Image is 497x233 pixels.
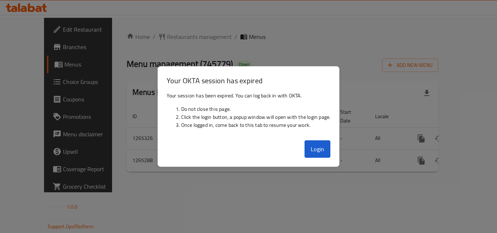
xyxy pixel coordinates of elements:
div: Your session has been expired. You can log back in with OKTA. [158,89,339,137]
button: Login [305,140,331,158]
h3: Your OKTA session has expired [167,75,331,86]
li: Once logged in, come back to this tab to resume your work. [181,121,331,129]
li: Click the login button, a popup window will open with the login page. [181,113,331,121]
li: Do not close this page. [181,105,331,113]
